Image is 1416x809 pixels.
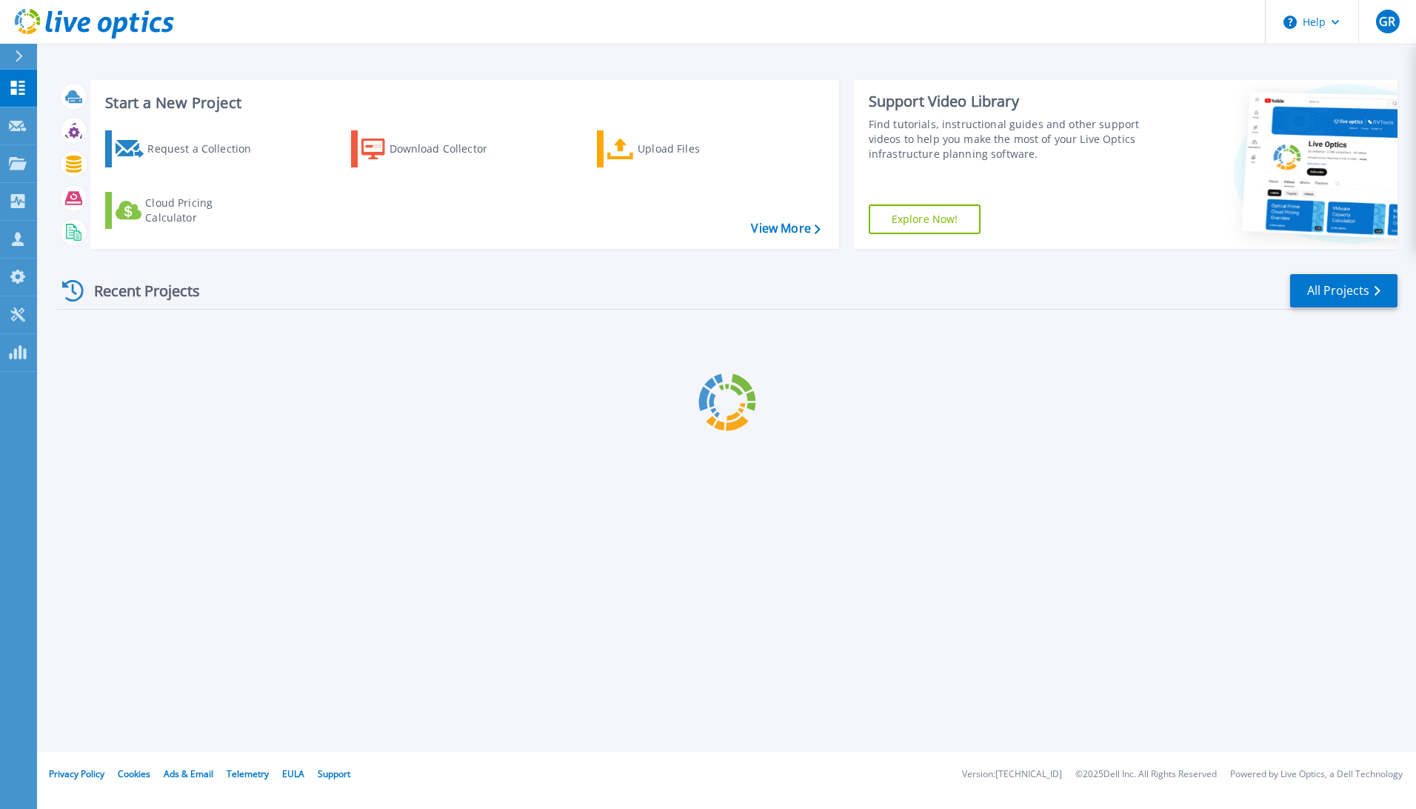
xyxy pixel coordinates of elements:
a: Privacy Policy [49,768,104,780]
a: Explore Now! [869,204,981,234]
div: Recent Projects [57,273,220,309]
a: Download Collector [351,130,516,167]
a: Upload Files [597,130,762,167]
div: Download Collector [390,134,508,164]
a: Telemetry [227,768,269,780]
div: Upload Files [638,134,756,164]
a: EULA [282,768,304,780]
div: Support Video Library [869,92,1146,111]
span: GR [1379,16,1395,27]
a: Support [318,768,350,780]
h3: Start a New Project [105,95,820,111]
div: Find tutorials, instructional guides and other support videos to help you make the most of your L... [869,117,1146,162]
a: Cookies [118,768,150,780]
li: © 2025 Dell Inc. All Rights Reserved [1075,770,1217,779]
div: Request a Collection [147,134,266,164]
a: View More [751,222,820,236]
a: Request a Collection [105,130,270,167]
a: Cloud Pricing Calculator [105,192,270,229]
li: Version: [TECHNICAL_ID] [962,770,1062,779]
a: All Projects [1290,274,1397,307]
div: Cloud Pricing Calculator [145,196,264,225]
li: Powered by Live Optics, a Dell Technology [1230,770,1403,779]
a: Ads & Email [164,768,213,780]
